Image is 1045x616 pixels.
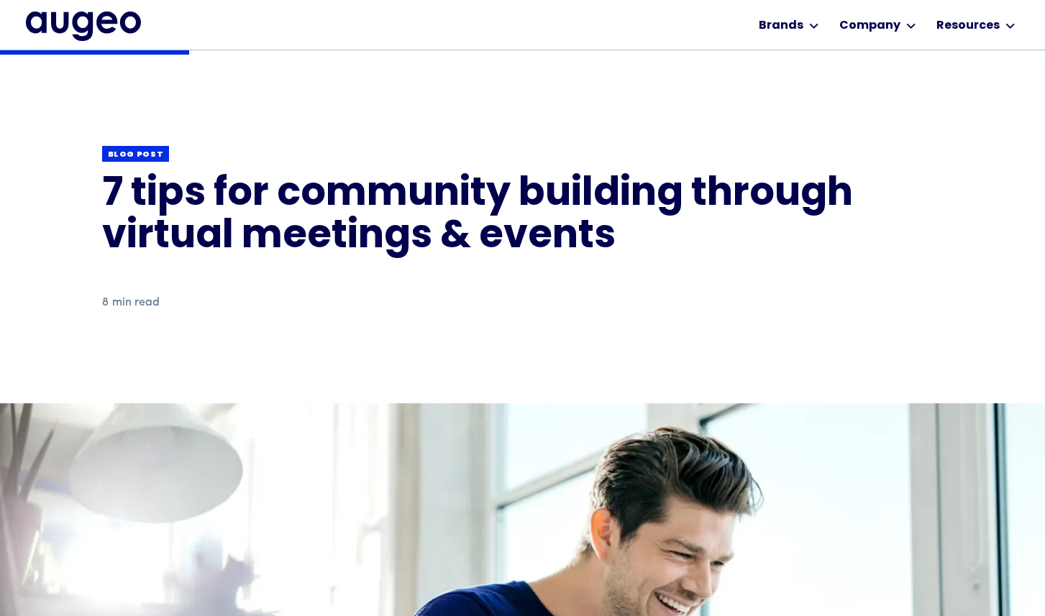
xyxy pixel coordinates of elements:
img: Augeo's full logo in midnight blue. [26,12,141,40]
div: Resources [936,17,1000,35]
h1: 7 tips for community building through virtual meetings & events [102,174,944,259]
div: 8 [102,294,109,311]
div: Blog post [108,150,164,160]
div: min read [112,294,160,311]
div: Company [839,17,900,35]
a: home [26,12,141,40]
div: Brands [759,17,803,35]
